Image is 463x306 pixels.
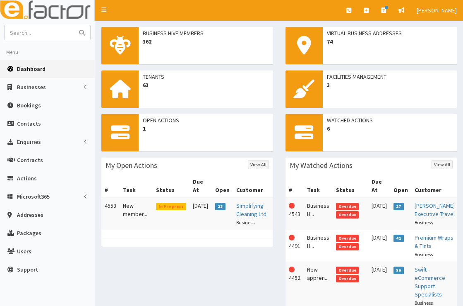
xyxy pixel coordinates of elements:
[5,25,74,40] input: Search...
[190,174,212,198] th: Due At
[248,160,269,169] a: View All
[17,83,46,91] span: Businesses
[415,300,433,306] small: Business
[336,203,359,210] span: Overdue
[120,174,153,198] th: Task
[390,174,411,198] th: Open
[236,219,254,226] small: Business
[415,251,433,257] small: Business
[101,198,120,230] td: 4553
[143,81,269,89] span: 63
[143,73,269,81] span: Tenants
[17,248,31,255] span: Users
[190,198,212,230] td: [DATE]
[327,81,453,89] span: 3
[143,124,269,133] span: 1
[393,203,404,210] span: 27
[285,230,304,262] td: 4491
[17,138,41,146] span: Enquiries
[290,162,353,169] h3: My Watched Actions
[17,229,41,237] span: Packages
[120,198,153,230] td: New member...
[17,211,43,219] span: Addresses
[289,267,295,272] i: This Action is overdue!
[304,198,333,230] td: Business H...
[327,37,453,46] span: 74
[415,219,433,226] small: Business
[415,234,453,250] a: Premium Wraps & Tints
[327,124,453,133] span: 6
[17,156,43,164] span: Contracts
[432,160,453,169] a: View All
[156,203,186,210] span: In Progress
[368,198,390,230] td: [DATE]
[393,235,404,242] span: 42
[333,174,369,198] th: Status
[17,175,37,182] span: Actions
[236,202,266,218] a: Simplifying Cleaning Ltd
[289,235,295,240] i: This Action is overdue!
[368,230,390,262] td: [DATE]
[143,29,269,37] span: Business Hive Members
[336,275,359,282] span: Overdue
[393,267,404,274] span: 56
[304,230,333,262] td: Business H...
[417,7,457,14] span: [PERSON_NAME]
[212,174,233,198] th: Open
[106,162,157,169] h3: My Open Actions
[327,73,453,81] span: Facilities Management
[336,235,359,242] span: Overdue
[17,266,38,273] span: Support
[233,174,273,198] th: Customer
[143,116,269,124] span: Open Actions
[17,65,46,73] span: Dashboard
[411,174,458,198] th: Customer
[336,211,359,219] span: Overdue
[101,174,120,198] th: #
[17,102,41,109] span: Bookings
[285,174,304,198] th: #
[336,243,359,250] span: Overdue
[415,202,455,218] a: [PERSON_NAME] Executive Travel
[327,29,453,37] span: Virtual Business Addresses
[215,203,226,210] span: 23
[304,174,333,198] th: Task
[368,174,390,198] th: Due At
[336,267,359,274] span: Overdue
[415,266,445,298] a: Swift - eCommerce Support Specialists
[153,174,190,198] th: Status
[289,203,295,209] i: This Action is overdue!
[17,120,41,127] span: Contacts
[143,37,269,46] span: 362
[17,193,50,200] span: Microsoft365
[285,198,304,230] td: 4543
[327,116,453,124] span: Watched Actions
